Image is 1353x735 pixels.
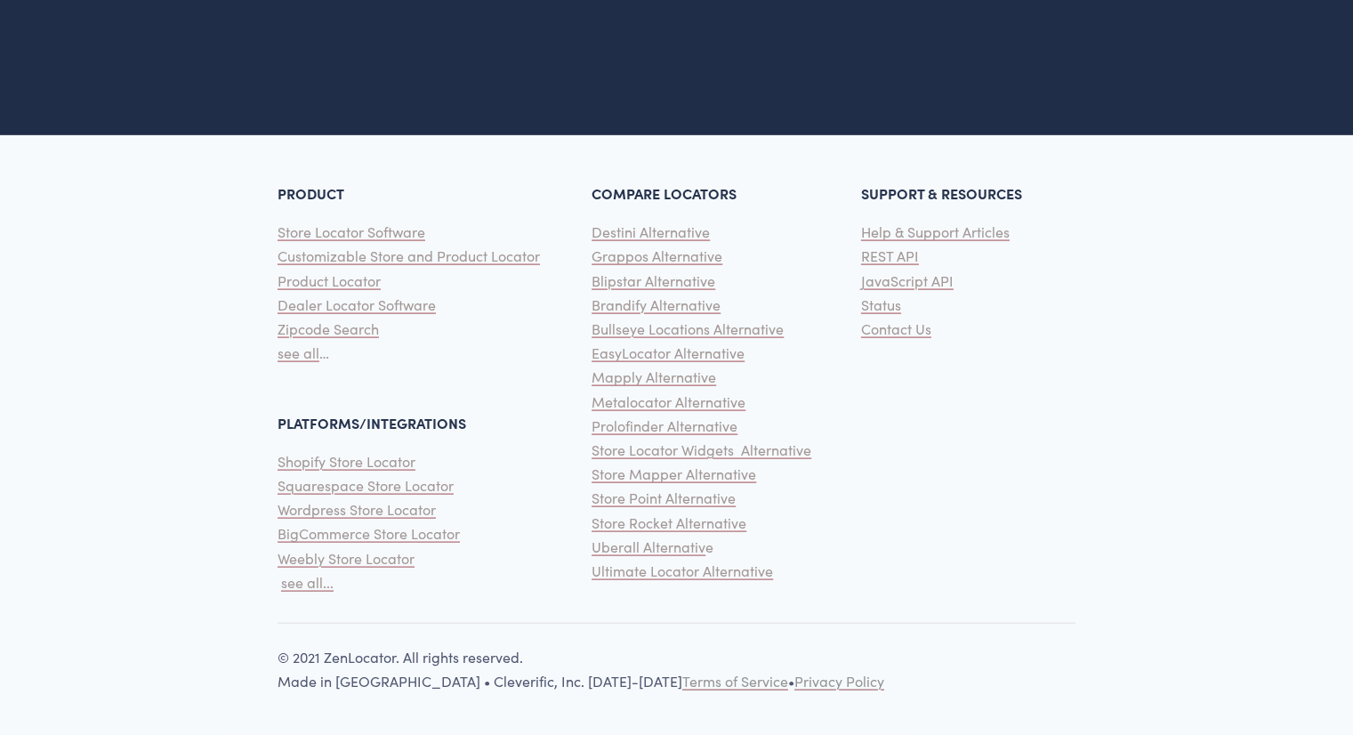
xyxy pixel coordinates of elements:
[278,293,436,317] a: Dealer Locator Software
[592,246,722,265] span: Grappos Alternative
[281,573,334,592] span: see all...
[319,343,329,362] span: …
[281,570,334,594] a: see all...
[861,222,1010,241] span: Help & Support Articles
[592,414,737,438] a: Prolofinder Alternative
[705,537,713,556] span: e
[278,319,379,338] span: Zipcode Search
[592,343,745,362] span: EasyLocator Alternative
[794,669,884,693] a: Privacy Policy
[592,319,784,338] span: Bullseye Locations Alternative
[592,390,745,414] a: Metalocator Alternative
[592,317,784,341] a: Bullseye Locations Alternative
[592,561,773,580] span: Ultimate Locator Alternative
[592,486,736,510] a: Store Point Alternative
[592,222,710,241] span: Destini Alternative
[278,271,381,290] span: Product Locator
[592,271,715,290] span: Blipstar Alternative
[278,521,460,545] a: BigCommerce Store Locator
[592,462,756,486] a: Store Mapper Alternative
[592,535,705,559] a: Uberall Alternativ
[278,497,436,521] a: Wordpress Store Locator
[592,269,715,293] a: Blipstar Alternative
[278,183,344,203] strong: PRODUCT
[794,672,884,691] span: Privacy Policy
[278,452,415,471] span: Shopify Store Locator
[592,367,716,386] span: Mapply Alternative
[861,317,931,341] a: Contact Us
[861,220,1010,244] a: Help & Support Articles
[592,244,722,268] a: Grappos Alternative
[278,413,466,432] strong: PLATFORMS/INTEGRATIONS
[592,341,745,365] a: EasyLocator Alternative
[861,246,919,265] span: REST API
[592,416,737,435] span: Prolofinder Alternative
[278,449,415,473] a: Shopify Store Locator
[278,341,319,365] a: see all
[278,476,454,495] span: Squarespace Store Locator
[592,511,746,535] a: Store Rocket Alternative
[592,183,737,203] strong: COMPARE LOCATORS
[861,183,1022,203] strong: SUPPORT & RESOURCES
[861,271,954,290] span: JavaScript API
[592,220,710,244] a: Destini Alternative
[592,559,773,583] a: Ultimate Locator Alternative
[278,645,1075,693] p: © 2021 ZenLocator. All rights reserved. Made in [GEOGRAPHIC_DATA] • Cleverific, Inc. [DATE]-[DATE] •
[861,244,919,268] a: REST API
[278,546,415,570] a: Weebly Store Locator
[278,473,454,497] a: Squarespace Store Locator
[861,319,931,338] span: Contact Us
[278,269,381,293] a: Product Locator
[592,489,736,507] span: Store Point Alternative
[592,392,745,411] span: Metalocator Alternative
[278,244,540,268] a: Customizable Store and Product Locator
[861,293,901,317] a: Status
[592,293,721,317] a: Brandify Alternative
[278,317,379,341] a: Zipcode Search
[592,464,756,483] span: Store Mapper Alternative
[682,669,788,693] a: Terms of Service
[592,537,705,556] span: Uberall Alternativ
[278,222,425,241] span: Store Locator Software
[278,549,415,568] span: Weebly Store Locator
[592,440,811,459] span: Store Locator Widgets Alternative
[682,672,788,691] span: Terms of Service
[278,343,319,362] span: see all
[592,513,746,532] span: Store Rocket Alternative
[861,269,954,293] a: JavaScript API
[278,500,436,519] span: Wordpress Store Locator
[278,295,436,314] span: Dealer Locator Software
[592,365,716,389] a: Mapply Alternative
[592,295,721,314] span: Brandify Alternative
[592,438,811,462] a: Store Locator Widgets Alternative
[278,220,425,244] a: Store Locator Software
[278,246,540,265] span: Customizable Store and Product Locator
[278,524,460,543] span: BigCommerce Store Locator
[861,295,901,314] span: Status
